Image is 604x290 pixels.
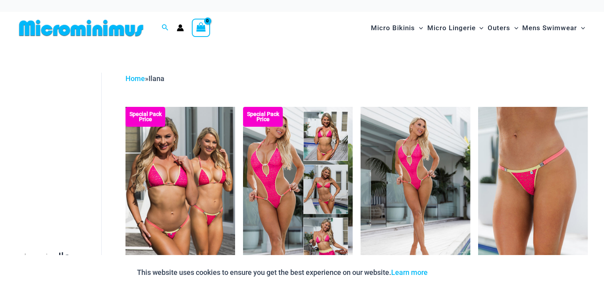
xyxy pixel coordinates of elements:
a: Tri Top Pack F Tri Top Pack BTri Top Pack B [125,107,235,271]
a: Bubble Mesh Highlight Pink 469 Thong 01Bubble Mesh Highlight Pink 469 Thong 02Bubble Mesh Highlig... [478,107,588,271]
img: Tri Top Pack F [125,107,235,271]
a: Bubble Mesh Highlight Pink 819 One Piece 01Bubble Mesh Highlight Pink 819 One Piece 03Bubble Mesh... [361,107,470,271]
img: Bubble Mesh Highlight Pink 819 One Piece 01 [361,107,470,271]
span: » [125,74,164,83]
a: Collection Pack F Collection Pack BCollection Pack B [243,107,353,271]
a: View Shopping Cart, empty [192,19,210,37]
span: Micro Lingerie [427,18,475,38]
button: Accept [434,263,467,282]
h3: Ilana [20,250,73,277]
p: This website uses cookies to ensure you get the best experience on our website. [137,267,428,278]
span: Menu Toggle [577,18,585,38]
a: Mens SwimwearMenu ToggleMenu Toggle [520,16,587,40]
a: OutersMenu ToggleMenu Toggle [486,16,520,40]
img: Collection Pack F [243,107,353,271]
span: Menu Toggle [475,18,483,38]
a: Micro BikinisMenu ToggleMenu Toggle [369,16,425,40]
span: shopping [20,252,58,262]
span: Micro Bikinis [371,18,415,38]
span: Mens Swimwear [522,18,577,38]
img: Bubble Mesh Highlight Pink 469 Thong 01 [478,107,588,271]
span: Menu Toggle [510,18,518,38]
span: Ilana [149,74,164,83]
span: Menu Toggle [415,18,423,38]
a: Micro LingerieMenu ToggleMenu Toggle [425,16,485,40]
a: Account icon link [177,24,184,31]
b: Special Pack Price [125,112,165,122]
img: MM SHOP LOGO FLAT [16,19,147,37]
a: Learn more [391,268,428,276]
span: Outers [488,18,510,38]
b: Special Pack Price [243,112,283,122]
nav: Site Navigation [368,15,588,41]
iframe: TrustedSite Certified [20,66,91,225]
a: Search icon link [162,23,169,33]
a: Home [125,74,145,83]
